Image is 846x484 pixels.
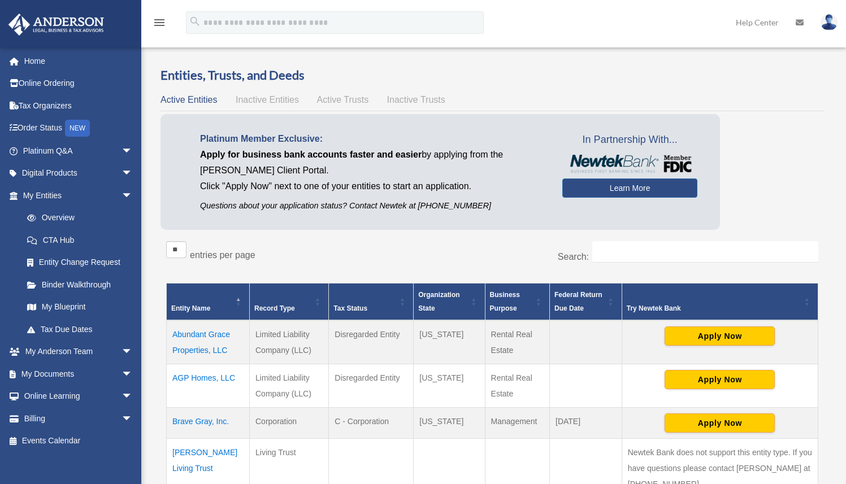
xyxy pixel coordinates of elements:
[8,117,150,140] a: Order StatusNEW
[122,363,144,386] span: arrow_drop_down
[485,320,549,364] td: Rental Real Estate
[16,296,144,319] a: My Blueprint
[414,320,485,364] td: [US_STATE]
[122,341,144,364] span: arrow_drop_down
[250,283,329,320] th: Record Type: Activate to sort
[414,283,485,320] th: Organization State: Activate to sort
[8,162,150,185] a: Digital Productsarrow_drop_down
[167,320,250,364] td: Abundant Grace Properties, LLC
[16,207,138,229] a: Overview
[665,326,775,346] button: Apply Now
[8,363,150,385] a: My Documentsarrow_drop_down
[167,407,250,438] td: Brave Gray, Inc.
[153,16,166,29] i: menu
[200,150,422,159] span: Apply for business bank accounts faster and easier
[387,95,445,104] span: Inactive Trusts
[16,229,144,251] a: CTA Hub
[200,199,545,213] p: Questions about your application status? Contact Newtek at [PHONE_NUMBER]
[418,291,459,312] span: Organization State
[329,364,414,407] td: Disregarded Entity
[236,95,299,104] span: Inactive Entities
[8,72,150,95] a: Online Ordering
[329,320,414,364] td: Disregarded Entity
[665,413,775,433] button: Apply Now
[554,291,602,312] span: Federal Return Due Date
[821,14,838,30] img: User Pic
[627,302,801,315] div: Try Newtek Bank
[562,131,697,149] span: In Partnership With...
[200,147,545,178] p: by applying from the [PERSON_NAME] Client Portal.
[122,139,144,163] span: arrow_drop_down
[562,178,697,198] a: Learn More
[8,341,150,363] a: My Anderson Teamarrow_drop_down
[200,131,545,147] p: Platinum Member Exclusive:
[8,430,150,452] a: Events Calendar
[122,385,144,408] span: arrow_drop_down
[665,370,775,389] button: Apply Now
[329,283,414,320] th: Tax Status: Activate to sort
[16,318,144,341] a: Tax Due Dates
[485,364,549,407] td: Rental Real Estate
[65,120,90,137] div: NEW
[16,273,144,296] a: Binder Walkthrough
[414,407,485,438] td: [US_STATE]
[122,162,144,185] span: arrow_drop_down
[160,67,824,84] h3: Entities, Trusts, and Deeds
[8,385,150,408] a: Online Learningarrow_drop_down
[160,95,217,104] span: Active Entities
[5,14,107,36] img: Anderson Advisors Platinum Portal
[254,304,295,312] span: Record Type
[485,283,549,320] th: Business Purpose: Activate to sort
[122,184,144,207] span: arrow_drop_down
[8,139,150,162] a: Platinum Q&Aarrow_drop_down
[414,364,485,407] td: [US_STATE]
[333,304,367,312] span: Tax Status
[167,364,250,407] td: AGP Homes, LLC
[250,364,329,407] td: Limited Liability Company (LLC)
[200,178,545,194] p: Click "Apply Now" next to one of your entities to start an application.
[16,251,144,274] a: Entity Change Request
[568,155,692,173] img: NewtekBankLogoSM.png
[8,50,150,72] a: Home
[490,291,520,312] span: Business Purpose
[171,304,210,312] span: Entity Name
[329,407,414,438] td: C - Corporation
[167,283,250,320] th: Entity Name: Activate to invert sorting
[8,407,150,430] a: Billingarrow_drop_down
[153,20,166,29] a: menu
[189,15,201,28] i: search
[550,283,622,320] th: Federal Return Due Date: Activate to sort
[190,250,255,260] label: entries per page
[250,320,329,364] td: Limited Liability Company (LLC)
[317,95,369,104] span: Active Trusts
[250,407,329,438] td: Corporation
[8,94,150,117] a: Tax Organizers
[550,407,622,438] td: [DATE]
[485,407,549,438] td: Management
[558,252,589,261] label: Search:
[622,283,818,320] th: Try Newtek Bank : Activate to sort
[122,407,144,430] span: arrow_drop_down
[8,184,144,207] a: My Entitiesarrow_drop_down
